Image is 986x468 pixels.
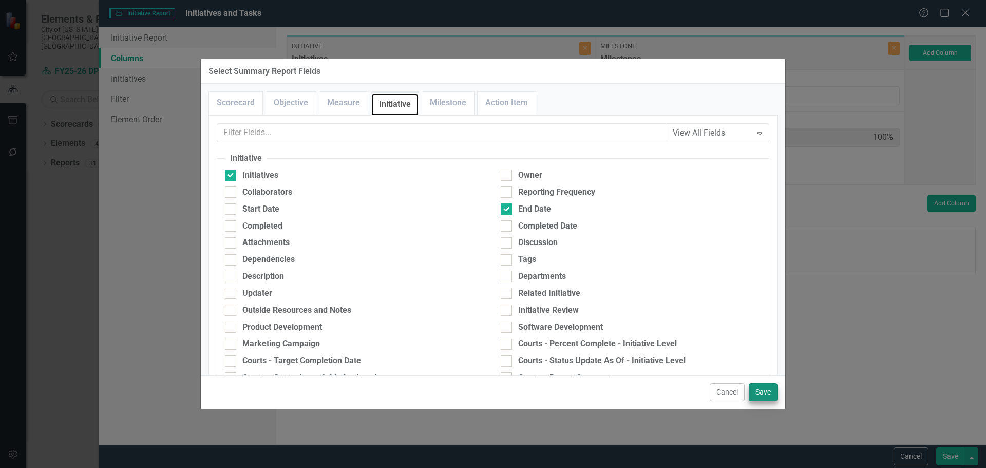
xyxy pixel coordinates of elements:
[518,322,603,333] div: Software Development
[209,92,262,114] a: Scorecard
[208,67,320,76] div: Select Summary Report Fields
[242,203,279,215] div: Start Date
[518,220,577,232] div: Completed Date
[518,338,677,350] div: Courts - Percent Complete - Initiative Level
[518,372,616,384] div: Courts - Report Comments
[518,203,551,215] div: End Date
[518,288,580,299] div: Related Initiative
[242,322,322,333] div: Product Development
[518,355,686,367] div: Courts - Status Update As Of - Initiative Level
[319,92,368,114] a: Measure
[242,186,292,198] div: Collaborators
[518,170,542,181] div: Owner
[749,383,778,401] button: Save
[242,372,376,384] div: Courts - Status Icon - Initiative Level
[518,186,595,198] div: Reporting Frequency
[242,220,282,232] div: Completed
[518,237,558,249] div: Discussion
[518,254,536,266] div: Tags
[242,170,278,181] div: Initiatives
[225,153,267,164] legend: Initiative
[242,305,351,316] div: Outside Resources and Notes
[266,92,316,114] a: Objective
[242,237,290,249] div: Attachments
[518,305,579,316] div: Initiative Review
[217,123,666,142] input: Filter Fields...
[673,127,751,139] div: View All Fields
[710,383,745,401] button: Cancel
[242,338,320,350] div: Marketing Campaign
[518,271,566,283] div: Departments
[242,288,272,299] div: Updater
[242,355,361,367] div: Courts - Target Completion Date
[242,271,284,283] div: Description
[242,254,295,266] div: Dependencies
[478,92,536,114] a: Action Item
[371,93,419,116] a: Initiative
[422,92,474,114] a: Milestone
